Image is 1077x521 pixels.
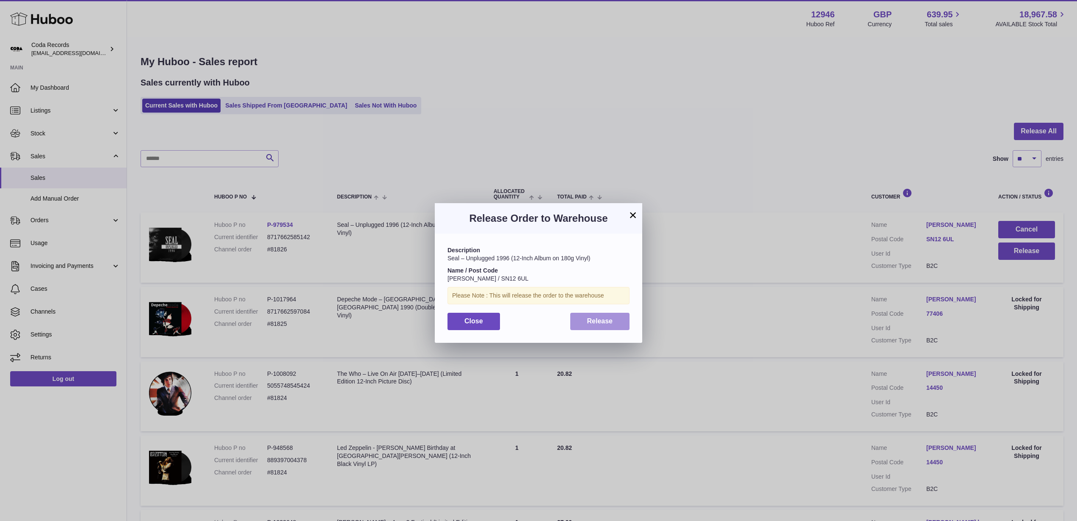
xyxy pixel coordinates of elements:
[447,275,528,282] span: [PERSON_NAME] / SN12 6UL
[587,317,613,325] span: Release
[464,317,483,325] span: Close
[447,267,498,274] strong: Name / Post Code
[628,210,638,220] button: ×
[570,313,630,330] button: Release
[447,212,630,225] h3: Release Order to Warehouse
[447,247,480,254] strong: Description
[447,287,630,304] div: Please Note : This will release the order to the warehouse
[447,313,500,330] button: Close
[447,255,591,262] span: Seal – Unplugged 1996 (12-Inch Album on 180g Vinyl)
